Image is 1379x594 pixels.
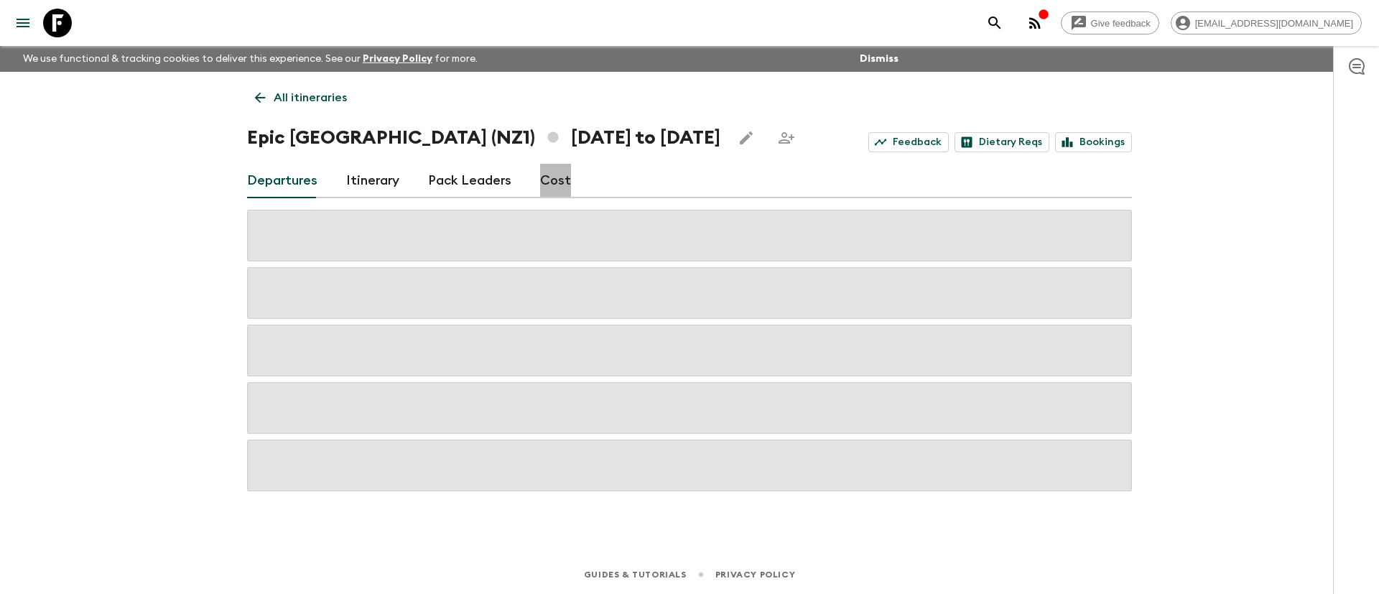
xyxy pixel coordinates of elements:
[1055,132,1132,152] a: Bookings
[1171,11,1362,34] div: [EMAIL_ADDRESS][DOMAIN_NAME]
[363,54,432,64] a: Privacy Policy
[247,83,355,112] a: All itineraries
[247,124,720,152] h1: Epic [GEOGRAPHIC_DATA] (NZ1) [DATE] to [DATE]
[715,567,795,583] a: Privacy Policy
[540,164,571,198] a: Cost
[428,164,511,198] a: Pack Leaders
[955,132,1049,152] a: Dietary Reqs
[772,124,801,152] span: Share this itinerary
[856,49,902,69] button: Dismiss
[868,132,949,152] a: Feedback
[274,89,347,106] p: All itineraries
[980,9,1009,37] button: search adventures
[17,46,483,72] p: We use functional & tracking cookies to deliver this experience. See our for more.
[346,164,399,198] a: Itinerary
[584,567,687,583] a: Guides & Tutorials
[247,164,317,198] a: Departures
[1187,18,1361,29] span: [EMAIL_ADDRESS][DOMAIN_NAME]
[732,124,761,152] button: Edit this itinerary
[9,9,37,37] button: menu
[1083,18,1159,29] span: Give feedback
[1061,11,1159,34] a: Give feedback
